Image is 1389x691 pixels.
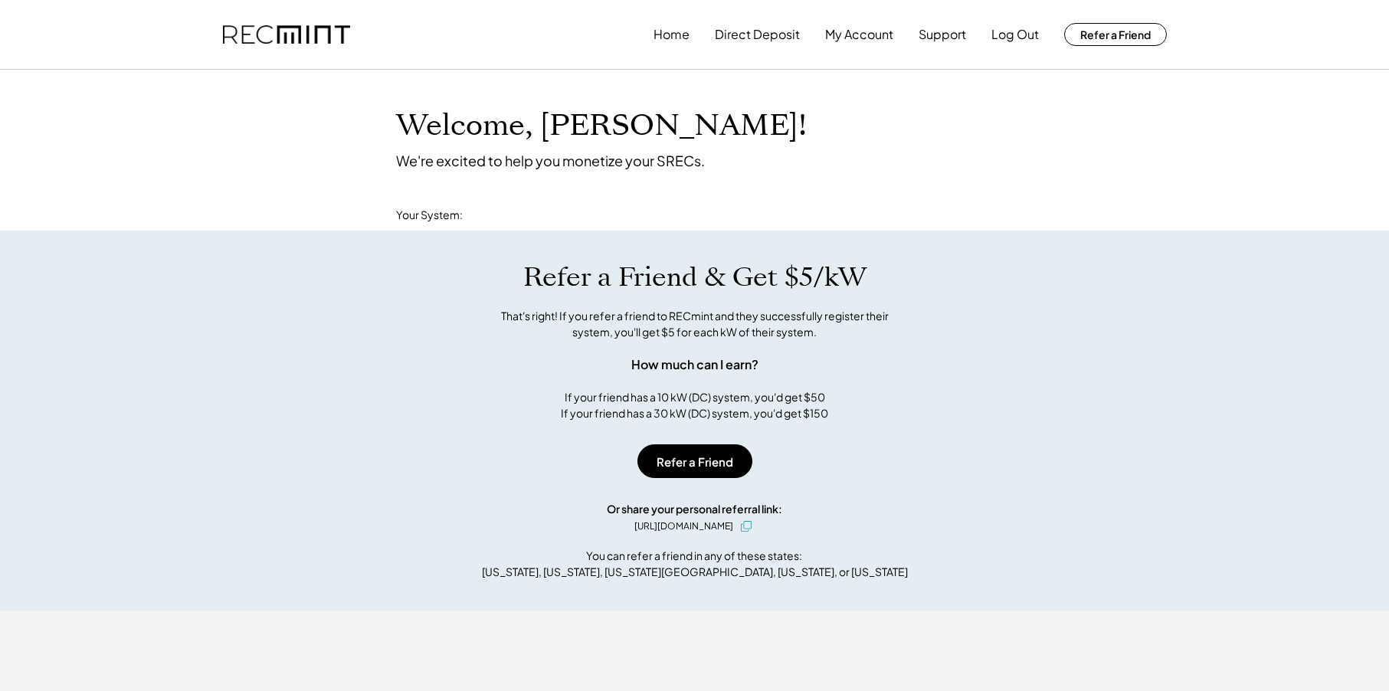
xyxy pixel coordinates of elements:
button: Refer a Friend [637,444,752,478]
div: How much can I earn? [631,355,758,374]
button: Log Out [991,19,1039,50]
button: Direct Deposit [715,19,800,50]
button: Refer a Friend [1064,23,1167,46]
div: We're excited to help you monetize your SRECs. [396,152,705,169]
button: click to copy [737,517,755,535]
button: My Account [825,19,893,50]
div: [URL][DOMAIN_NAME] [634,519,733,533]
button: Home [654,19,690,50]
div: Your System: [396,208,463,223]
div: That's right! If you refer a friend to RECmint and they successfully register their system, you'l... [484,308,906,340]
div: You can refer a friend in any of these states: [US_STATE], [US_STATE], [US_STATE][GEOGRAPHIC_DATA... [482,548,908,580]
h1: Refer a Friend & Get $5/kW [523,261,866,293]
div: If your friend has a 10 kW (DC) system, you'd get $50 If your friend has a 30 kW (DC) system, you... [561,389,828,421]
div: Or share your personal referral link: [607,501,782,517]
img: recmint-logotype%403x.png [223,25,350,44]
button: Support [919,19,966,50]
h1: Welcome, [PERSON_NAME]! [396,108,807,144]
